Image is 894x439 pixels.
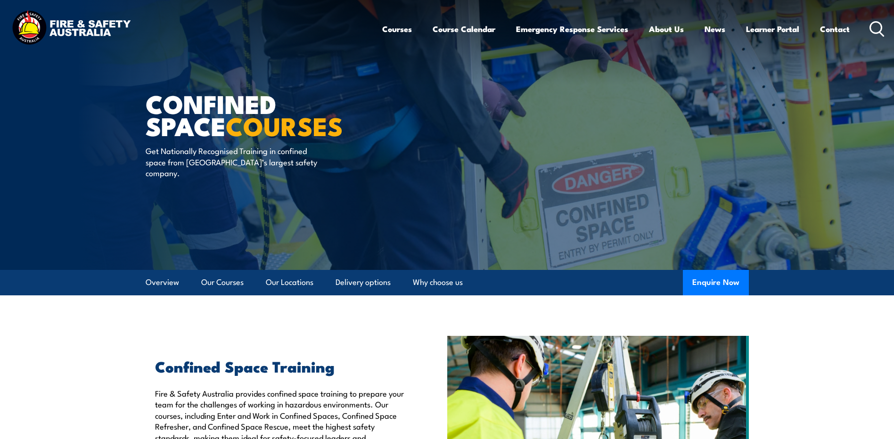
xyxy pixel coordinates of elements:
h1: Confined Space [146,92,378,136]
a: Our Courses [201,270,244,295]
strong: COURSES [226,106,343,145]
button: Enquire Now [683,270,749,295]
p: Get Nationally Recognised Training in confined space from [GEOGRAPHIC_DATA]’s largest safety comp... [146,145,318,178]
a: Learner Portal [746,16,799,41]
a: Why choose us [413,270,463,295]
a: News [705,16,725,41]
a: Overview [146,270,179,295]
a: Course Calendar [433,16,495,41]
a: Our Locations [266,270,313,295]
a: Contact [820,16,850,41]
a: Delivery options [336,270,391,295]
a: Emergency Response Services [516,16,628,41]
h2: Confined Space Training [155,359,404,373]
a: About Us [649,16,684,41]
a: Courses [382,16,412,41]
